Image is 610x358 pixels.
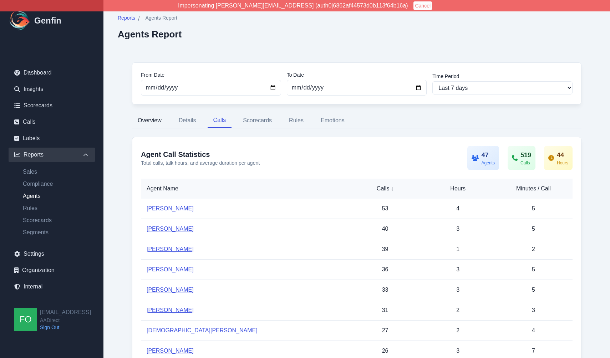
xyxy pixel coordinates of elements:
[40,317,91,324] span: AADirect
[494,260,573,280] td: 5
[208,113,232,128] button: Calls
[237,113,278,128] button: Scorecards
[118,29,182,40] h2: Agents Report
[422,280,494,300] td: 3
[482,160,495,166] div: Agents
[40,324,91,331] a: Sign Out
[147,348,194,354] a: [PERSON_NAME]
[355,184,416,193] div: Calls
[173,113,202,128] button: Details
[145,14,177,21] span: Agents Report
[422,239,494,260] td: 1
[494,280,573,300] td: 5
[494,321,573,341] td: 4
[147,205,194,211] a: [PERSON_NAME]
[349,219,422,239] td: 40
[557,160,568,166] div: Hours
[17,180,95,188] a: Compliance
[9,9,31,32] img: Logo
[391,184,393,193] span: ↓
[147,246,194,252] a: [PERSON_NAME]
[494,219,573,239] td: 5
[17,228,95,237] a: Segments
[141,149,260,159] h3: Agent Call Statistics
[494,239,573,260] td: 2
[349,239,422,260] td: 39
[349,199,422,219] td: 53
[557,150,568,160] div: 44
[494,300,573,321] td: 3
[283,113,309,128] button: Rules
[17,204,95,213] a: Rules
[9,131,95,145] a: Labels
[349,260,422,280] td: 36
[422,300,494,321] td: 2
[422,321,494,341] td: 2
[349,321,422,341] td: 27
[118,14,135,23] a: Reports
[287,71,427,78] label: To Date
[17,216,95,225] a: Scorecards
[17,192,95,200] a: Agents
[9,98,95,113] a: Scorecards
[9,148,95,162] div: Reports
[147,327,258,333] a: [DEMOGRAPHIC_DATA][PERSON_NAME]
[520,160,531,166] div: Calls
[147,287,194,293] a: [PERSON_NAME]
[138,15,139,23] span: /
[349,280,422,300] td: 33
[14,308,37,331] img: founders@genfin.ai
[34,15,61,26] h1: Genfin
[9,66,95,80] a: Dashboard
[40,308,91,317] h2: [EMAIL_ADDRESS]
[9,82,95,96] a: Insights
[9,280,95,294] a: Internal
[147,307,194,313] a: [PERSON_NAME]
[147,226,194,232] a: [PERSON_NAME]
[422,199,494,219] td: 4
[9,115,95,129] a: Calls
[413,1,432,10] button: Cancel
[482,150,495,160] div: 47
[315,113,350,128] button: Emotions
[494,199,573,219] td: 5
[147,184,343,193] div: Agent Name
[349,300,422,321] td: 31
[132,113,167,128] button: Overview
[500,184,567,193] div: Minutes / Call
[427,184,489,193] div: Hours
[432,73,573,80] label: Time Period
[9,247,95,261] a: Settings
[147,266,194,272] a: [PERSON_NAME]
[17,168,95,176] a: Sales
[422,219,494,239] td: 3
[118,14,135,21] span: Reports
[422,260,494,280] td: 3
[9,263,95,277] a: Organization
[141,159,260,167] p: Total calls, talk hours, and average duration per agent
[141,71,281,78] label: From Date
[520,150,531,160] div: 519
